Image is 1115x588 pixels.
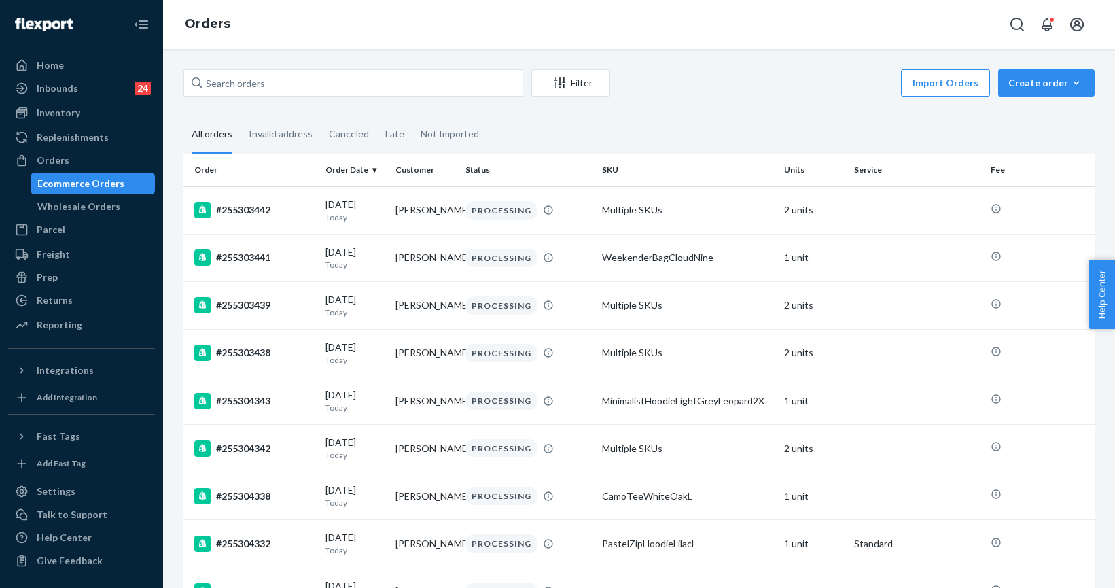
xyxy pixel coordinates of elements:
td: 1 unit [779,520,849,568]
td: [PERSON_NAME] [390,425,460,472]
th: Service [849,154,985,186]
button: Close Navigation [128,11,155,38]
button: Fast Tags [8,426,155,447]
button: Open account menu [1063,11,1091,38]
a: Reporting [8,314,155,336]
td: [PERSON_NAME] [390,281,460,329]
div: Give Feedback [37,554,103,568]
p: Today [325,544,385,556]
a: Replenishments [8,126,155,148]
div: Wholesale Orders [37,200,120,213]
div: PROCESSING [465,534,537,553]
a: Talk to Support [8,504,155,525]
div: PastelZipHoodieLilacL [602,537,773,551]
td: [PERSON_NAME] [390,472,460,520]
td: Multiple SKUs [597,425,779,472]
div: #255304342 [194,440,315,457]
a: Prep [8,266,155,288]
a: Ecommerce Orders [31,173,156,194]
a: Returns [8,290,155,311]
div: Inbounds [37,82,78,95]
input: Search orders [183,69,523,97]
div: Replenishments [37,131,109,144]
div: [DATE] [325,341,385,366]
div: #255303439 [194,297,315,313]
div: Returns [37,294,73,307]
td: [PERSON_NAME] [390,329,460,377]
button: Create order [998,69,1095,97]
div: CamoTeeWhiteOakL [602,489,773,503]
td: Multiple SKUs [597,329,779,377]
div: Freight [37,247,70,261]
td: [PERSON_NAME] [390,186,460,234]
p: Today [325,307,385,318]
a: Wholesale Orders [31,196,156,218]
a: Add Fast Tag [8,453,155,474]
div: Canceled [329,116,369,152]
td: 2 units [779,281,849,329]
div: Parcel [37,223,65,237]
div: Fast Tags [37,430,80,443]
div: Inventory [37,106,80,120]
div: Help Center [37,531,92,544]
a: Orders [8,150,155,171]
p: Today [325,259,385,271]
a: Inventory [8,102,155,124]
a: Inbounds24 [8,77,155,99]
p: Today [325,211,385,223]
div: Settings [37,485,75,498]
img: Flexport logo [15,18,73,31]
div: Filter [532,76,609,90]
a: Add Integration [8,387,155,409]
td: Multiple SKUs [597,186,779,234]
div: Not Imported [421,116,479,152]
div: Add Integration [37,392,97,403]
div: Create order [1008,76,1084,90]
th: Order [183,154,320,186]
div: Late [385,116,404,152]
div: [DATE] [325,245,385,271]
a: Home [8,54,155,76]
button: Give Feedback [8,550,155,572]
div: #255304338 [194,488,315,504]
div: Orders [37,154,69,167]
div: PROCESSING [465,439,537,457]
div: Talk to Support [37,508,107,521]
a: Settings [8,481,155,502]
div: PROCESSING [465,201,537,220]
div: [DATE] [325,436,385,461]
div: [DATE] [325,388,385,413]
td: [PERSON_NAME] [390,377,460,425]
div: PROCESSING [465,344,537,362]
button: Open notifications [1033,11,1061,38]
th: Status [460,154,597,186]
button: Integrations [8,360,155,381]
div: All orders [192,116,232,154]
p: Today [325,402,385,413]
button: Filter [531,69,610,97]
a: Orders [185,16,230,31]
p: Today [325,449,385,461]
div: [DATE] [325,293,385,318]
p: Today [325,354,385,366]
p: Today [325,497,385,508]
div: Home [37,58,64,72]
ol: breadcrumbs [174,5,241,44]
a: Parcel [8,219,155,241]
div: Invalid address [249,116,313,152]
button: Import Orders [901,69,990,97]
div: Add Fast Tag [37,457,86,469]
td: 2 units [779,425,849,472]
td: [PERSON_NAME] [390,234,460,281]
div: PROCESSING [465,487,537,505]
div: [DATE] [325,483,385,508]
th: SKU [597,154,779,186]
div: Reporting [37,318,82,332]
button: Help Center [1089,260,1115,329]
td: 2 units [779,186,849,234]
th: Fee [985,154,1095,186]
td: 1 unit [779,234,849,281]
div: Integrations [37,364,94,377]
div: Customer [395,164,455,175]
